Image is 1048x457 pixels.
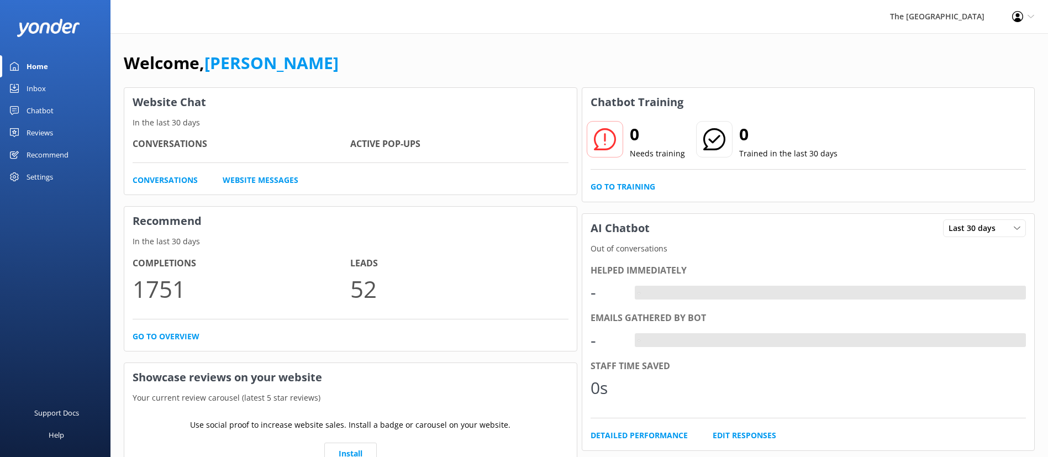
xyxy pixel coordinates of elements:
h2: 0 [739,121,838,148]
p: In the last 30 days [124,235,577,248]
p: In the last 30 days [124,117,577,129]
h3: Showcase reviews on your website [124,363,577,392]
div: Home [27,55,48,77]
a: Go to Training [591,181,655,193]
a: [PERSON_NAME] [204,51,339,74]
div: - [591,279,624,306]
span: Last 30 days [949,222,1002,234]
div: Chatbot [27,99,54,122]
div: - [635,333,643,348]
h2: 0 [630,121,685,148]
div: Emails gathered by bot [591,311,1026,325]
h3: Chatbot Training [582,88,692,117]
div: 0s [591,375,624,401]
h1: Welcome, [124,50,339,76]
a: Go to overview [133,330,199,343]
div: - [591,327,624,354]
h4: Active Pop-ups [350,137,568,151]
p: Out of conversations [582,243,1035,255]
h3: AI Chatbot [582,214,658,243]
div: Inbox [27,77,46,99]
img: yonder-white-logo.png [17,19,80,37]
p: 1751 [133,270,350,307]
p: Your current review carousel (latest 5 star reviews) [124,392,577,404]
a: Website Messages [223,174,298,186]
p: 52 [350,270,568,307]
div: Staff time saved [591,359,1026,374]
div: Support Docs [34,402,79,424]
p: Use social proof to increase website sales. Install a badge or carousel on your website. [190,419,510,431]
div: Settings [27,166,53,188]
h3: Website Chat [124,88,577,117]
div: - [635,286,643,300]
p: Needs training [630,148,685,160]
p: Trained in the last 30 days [739,148,838,160]
a: Conversations [133,174,198,186]
h4: Completions [133,256,350,271]
div: Reviews [27,122,53,144]
div: Help [49,424,64,446]
a: Detailed Performance [591,429,688,442]
a: Edit Responses [713,429,776,442]
div: Recommend [27,144,69,166]
h3: Recommend [124,207,577,235]
div: Helped immediately [591,264,1026,278]
h4: Conversations [133,137,350,151]
h4: Leads [350,256,568,271]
